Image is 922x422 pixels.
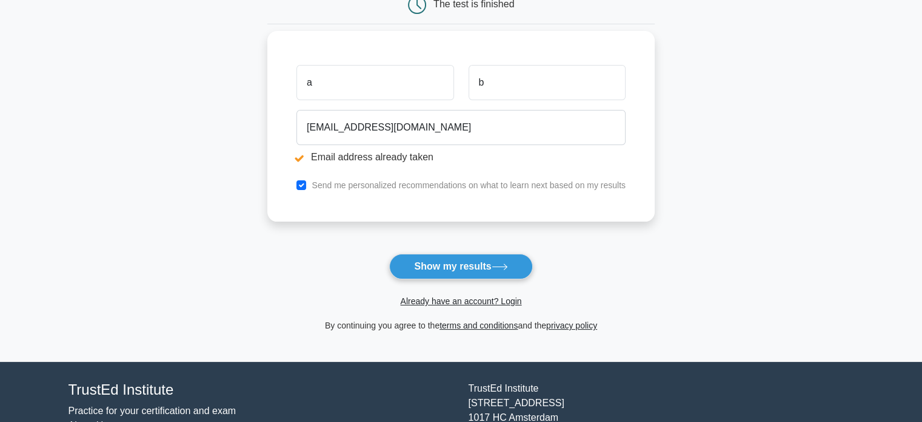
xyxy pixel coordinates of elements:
div: By continuing you agree to the and the [260,318,662,333]
input: Email [296,110,626,145]
button: Show my results [389,254,532,279]
a: Practice for your certification and exam [68,406,236,416]
input: First name [296,65,453,100]
a: terms and conditions [439,321,518,330]
h4: TrustEd Institute [68,381,454,399]
a: Already have an account? Login [400,296,521,306]
a: privacy policy [546,321,597,330]
input: Last name [469,65,626,100]
label: Send me personalized recommendations on what to learn next based on my results [312,180,626,190]
li: Email address already taken [296,150,626,165]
